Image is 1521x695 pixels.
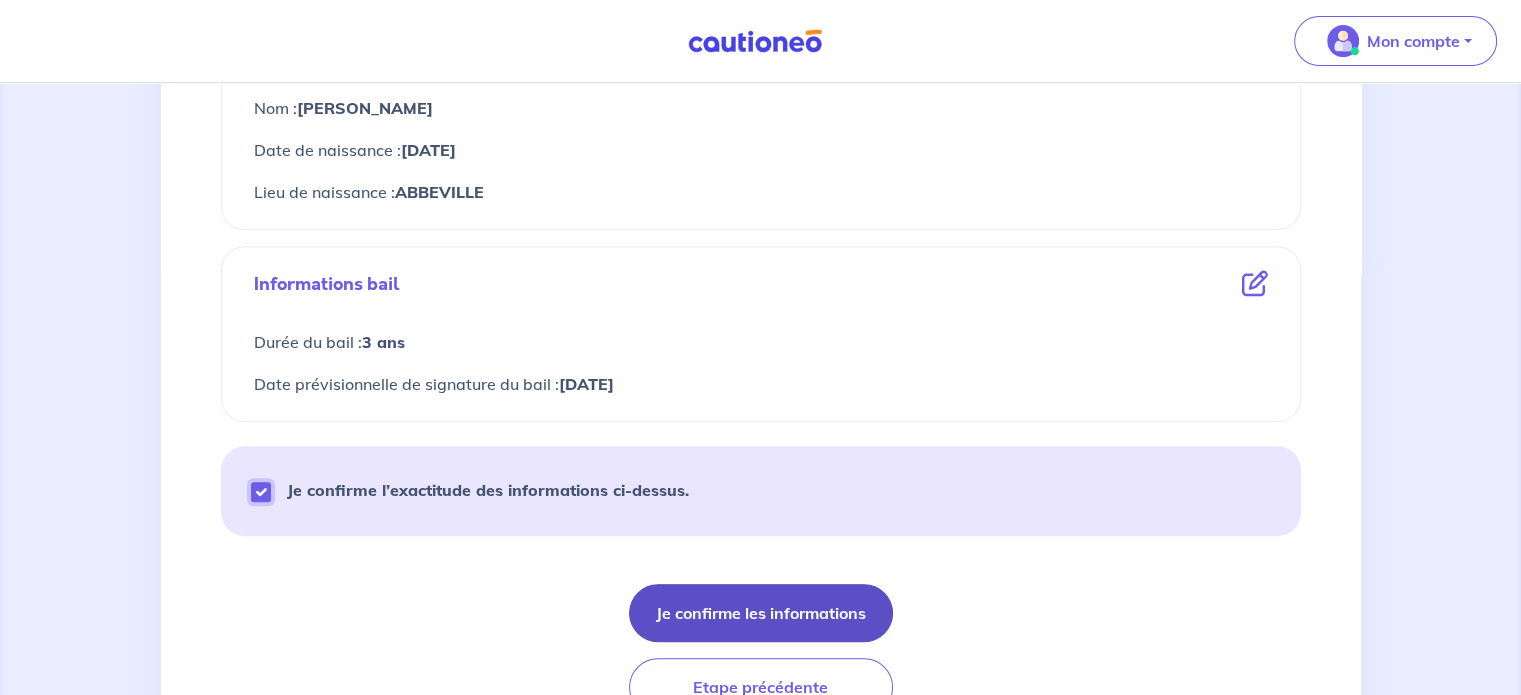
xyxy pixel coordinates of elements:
[362,332,405,352] strong: 3 ans
[287,480,689,500] strong: Je confirme l’exactitude des informations ci-dessus.
[297,98,433,118] strong: [PERSON_NAME]
[395,182,484,202] strong: ABBEVILLE
[254,95,1268,121] p: Nom :
[401,140,456,160] strong: [DATE]
[254,271,400,297] p: Informations bail
[559,374,614,394] strong: [DATE]
[254,137,1268,163] p: Date de naissance :
[1327,25,1359,57] img: illu_account_valid_menu.svg
[629,584,893,642] button: Je confirme les informations
[254,179,1268,205] p: Lieu de naissance :
[254,329,1268,355] p: Durée du bail :
[680,29,830,54] img: Cautioneo
[254,371,1268,397] p: Date prévisionnelle de signature du bail :
[1294,16,1497,66] button: illu_account_valid_menu.svgMon compte
[1367,29,1460,53] p: Mon compte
